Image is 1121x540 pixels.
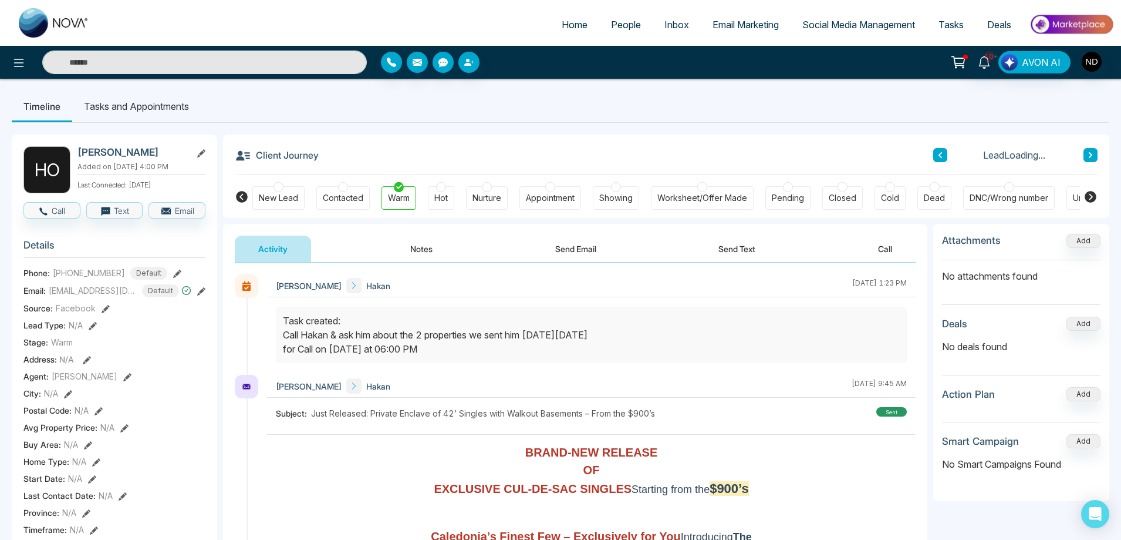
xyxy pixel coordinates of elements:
div: Worksheet/Offer Made [657,192,747,204]
span: N/A [100,421,114,434]
span: N/A [44,387,58,400]
span: Lead Loading... [983,148,1045,162]
span: City : [23,387,41,400]
span: Lead Type: [23,319,66,331]
span: Home [562,19,587,31]
span: AVON AI [1022,55,1061,69]
button: Add [1066,317,1100,331]
span: Inbox [664,19,689,31]
span: [PHONE_NUMBER] [53,267,125,279]
button: Email [148,202,205,219]
span: Default [130,267,167,280]
span: Tasks [938,19,964,31]
span: Email Marketing [713,19,779,31]
span: Deals [987,19,1011,31]
h2: [PERSON_NAME] [77,146,187,158]
span: Timeframe : [23,524,67,536]
div: Warm [388,192,410,204]
div: sent [876,407,907,417]
span: Agent: [23,370,49,383]
img: Market-place.gif [1029,11,1114,38]
button: Add [1066,387,1100,401]
span: N/A [64,438,78,451]
span: Add [1066,235,1100,245]
img: User Avatar [1082,52,1102,72]
li: Timeline [12,90,72,122]
span: Facebook [56,302,96,314]
p: No Smart Campaigns Found [942,457,1100,471]
div: Hot [434,192,448,204]
div: Showing [599,192,633,204]
span: Social Media Management [802,19,915,31]
span: N/A [62,507,76,519]
a: Email Marketing [701,14,791,36]
span: Hakan [366,280,390,292]
div: Cold [881,192,899,204]
span: Buy Area : [23,438,61,451]
span: Just Released: Private Enclave of 42’ Singles with Walkout Basements – From the $900’s [311,407,655,420]
p: Added on [DATE] 4:00 PM [77,162,205,172]
button: Text [86,202,143,219]
span: N/A [99,489,113,502]
span: N/A [68,472,82,485]
button: Activity [235,236,311,262]
div: New Lead [259,192,298,204]
div: DNC/Wrong number [970,192,1048,204]
span: Address: [23,353,74,365]
a: People [599,14,653,36]
span: Hakan [366,380,390,393]
a: Home [550,14,599,36]
div: Open Intercom Messenger [1081,500,1109,528]
span: N/A [75,404,89,417]
span: Subject: [276,407,311,420]
a: Social Media Management [791,14,927,36]
span: Postal Code : [23,404,72,417]
a: Tasks [927,14,975,36]
button: Add [1066,434,1100,448]
span: Home Type : [23,455,69,468]
span: Phone: [23,267,50,279]
p: No attachments found [942,260,1100,283]
span: N/A [69,319,83,331]
li: Tasks and Appointments [72,90,201,122]
button: Send Text [695,236,779,262]
div: Contacted [323,192,363,204]
div: Unspecified [1073,192,1120,204]
a: Inbox [653,14,701,36]
h3: Attachments [942,234,1001,246]
button: Add [1066,234,1100,248]
span: Warm [51,336,73,348]
div: Nurture [472,192,501,204]
span: [PERSON_NAME] [52,370,117,383]
span: [PERSON_NAME] [276,280,342,292]
div: Pending [772,192,804,204]
h3: Client Journey [235,146,319,164]
span: N/A [70,524,84,536]
button: Send Email [532,236,620,262]
button: Call [23,202,80,219]
span: N/A [72,455,86,468]
span: 10+ [984,51,995,62]
span: Start Date : [23,472,65,485]
div: [DATE] 9:45 AM [852,378,907,394]
div: Appointment [526,192,575,204]
span: N/A [59,354,74,364]
span: Last Contact Date : [23,489,96,502]
button: Call [855,236,916,262]
img: Nova CRM Logo [19,8,89,38]
span: Province : [23,507,59,519]
button: Notes [387,236,456,262]
p: Last Connected: [DATE] [77,177,205,190]
span: Email: [23,284,46,297]
h3: Action Plan [942,388,995,400]
h3: Smart Campaign [942,435,1019,447]
span: Source: [23,302,53,314]
div: [DATE] 1:23 PM [852,278,907,293]
div: H O [23,146,70,193]
img: Lead Flow [1001,54,1018,71]
div: Closed [829,192,856,204]
span: Avg Property Price : [23,421,97,434]
a: Deals [975,14,1023,36]
span: Default [142,284,179,297]
a: 10+ [970,51,998,72]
